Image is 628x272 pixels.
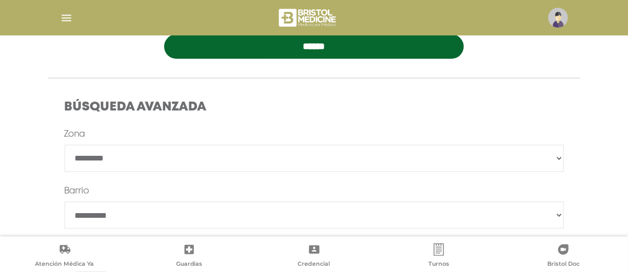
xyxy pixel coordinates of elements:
span: Atención Médica Ya [35,260,94,269]
label: Barrio [65,185,90,197]
a: Credencial [252,243,376,270]
span: Turnos [428,260,449,269]
label: Zona [65,128,85,141]
span: Bristol Doc [547,260,580,269]
span: Guardias [176,260,203,269]
a: Atención Médica Ya [2,243,127,270]
a: Bristol Doc [501,243,626,270]
a: Turnos [376,243,501,270]
span: Credencial [298,260,330,269]
img: Cober_menu-lines-white.svg [60,11,73,24]
a: Guardias [127,243,251,270]
img: bristol-medicine-blanco.png [277,5,339,30]
h4: Búsqueda Avanzada [65,100,564,115]
img: profile-placeholder.svg [548,8,568,28]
